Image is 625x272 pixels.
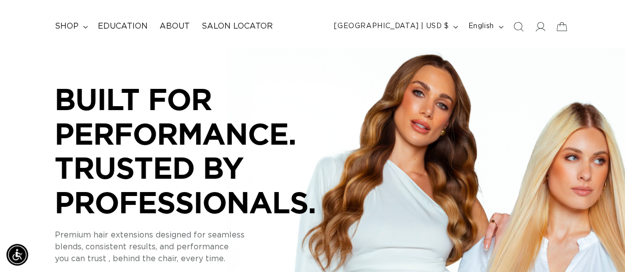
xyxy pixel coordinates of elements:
[468,21,494,32] span: English
[6,244,28,266] div: Accessibility Menu
[160,21,190,32] span: About
[55,253,351,265] p: you can trust , behind the chair, every time.
[55,241,351,253] p: blends, consistent results, and performance
[154,15,196,38] a: About
[462,17,507,36] button: English
[55,82,351,219] p: BUILT FOR PERFORMANCE. TRUSTED BY PROFESSIONALS.
[334,21,449,32] span: [GEOGRAPHIC_DATA] | USD $
[328,17,462,36] button: [GEOGRAPHIC_DATA] | USD $
[507,16,529,38] summary: Search
[55,21,79,32] span: shop
[202,21,273,32] span: Salon Locator
[55,229,351,241] p: Premium hair extensions designed for seamless
[576,225,625,272] iframe: Chat Widget
[196,15,279,38] a: Salon Locator
[49,15,92,38] summary: shop
[92,15,154,38] a: Education
[98,21,148,32] span: Education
